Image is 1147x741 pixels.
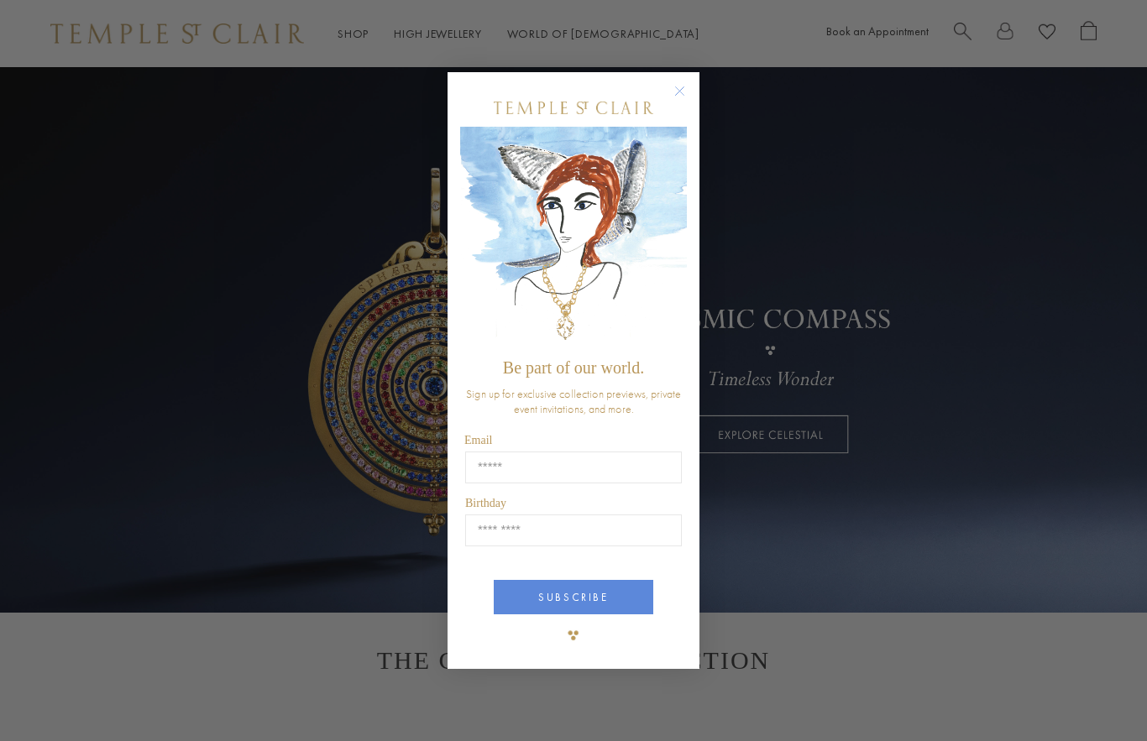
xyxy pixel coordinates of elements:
span: Email [464,434,492,446]
span: Sign up for exclusive collection previews, private event invitations, and more. [466,386,681,416]
iframe: Gorgias live chat messenger [1063,662,1130,724]
img: Temple St. Clair [494,102,653,114]
img: TSC [557,618,590,652]
img: c4a9eb12-d91a-4d4a-8ee0-386386f4f338.jpeg [460,127,687,351]
span: Be part of our world. [503,358,644,377]
span: Birthday [465,497,506,509]
button: SUBSCRIBE [494,580,653,614]
input: Email [465,451,682,483]
button: Close dialog [678,89,699,110]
